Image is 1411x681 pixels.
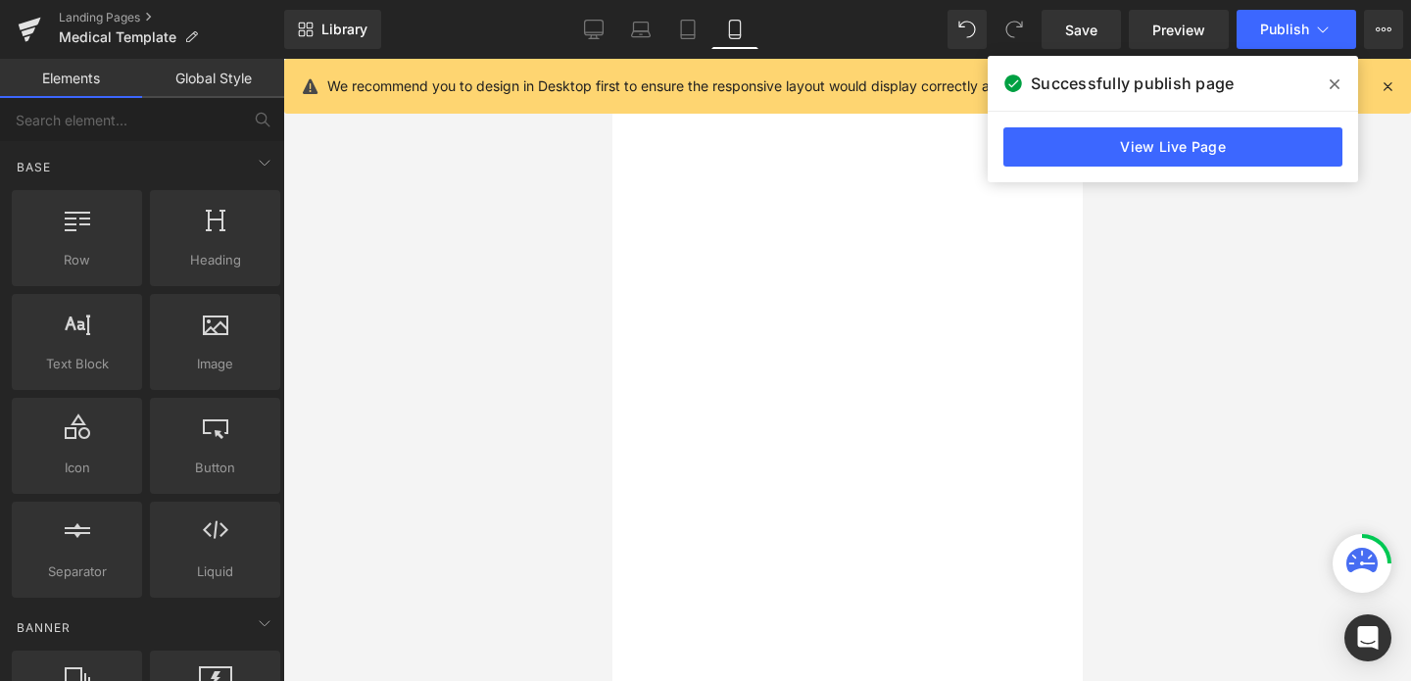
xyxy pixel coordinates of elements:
[15,158,53,176] span: Base
[1065,20,1097,40] span: Save
[18,561,136,582] span: Separator
[156,561,274,582] span: Liquid
[18,250,136,270] span: Row
[15,618,73,637] span: Banner
[156,354,274,374] span: Image
[1003,127,1342,167] a: View Live Page
[327,75,1224,97] p: We recommend you to design in Desktop first to ensure the responsive layout would display correct...
[1364,10,1403,49] button: More
[1237,10,1356,49] button: Publish
[570,10,617,49] a: Desktop
[711,10,758,49] a: Mobile
[617,10,664,49] a: Laptop
[995,10,1034,49] button: Redo
[156,250,274,270] span: Heading
[1344,614,1391,661] div: Open Intercom Messenger
[284,10,381,49] a: New Library
[142,59,284,98] a: Global Style
[59,29,176,45] span: Medical Template
[948,10,987,49] button: Undo
[1031,72,1234,95] span: Successfully publish page
[321,21,367,38] span: Library
[1129,10,1229,49] a: Preview
[18,458,136,478] span: Icon
[59,10,284,25] a: Landing Pages
[1260,22,1309,37] span: Publish
[18,354,136,374] span: Text Block
[664,10,711,49] a: Tablet
[156,458,274,478] span: Button
[1152,20,1205,40] span: Preview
